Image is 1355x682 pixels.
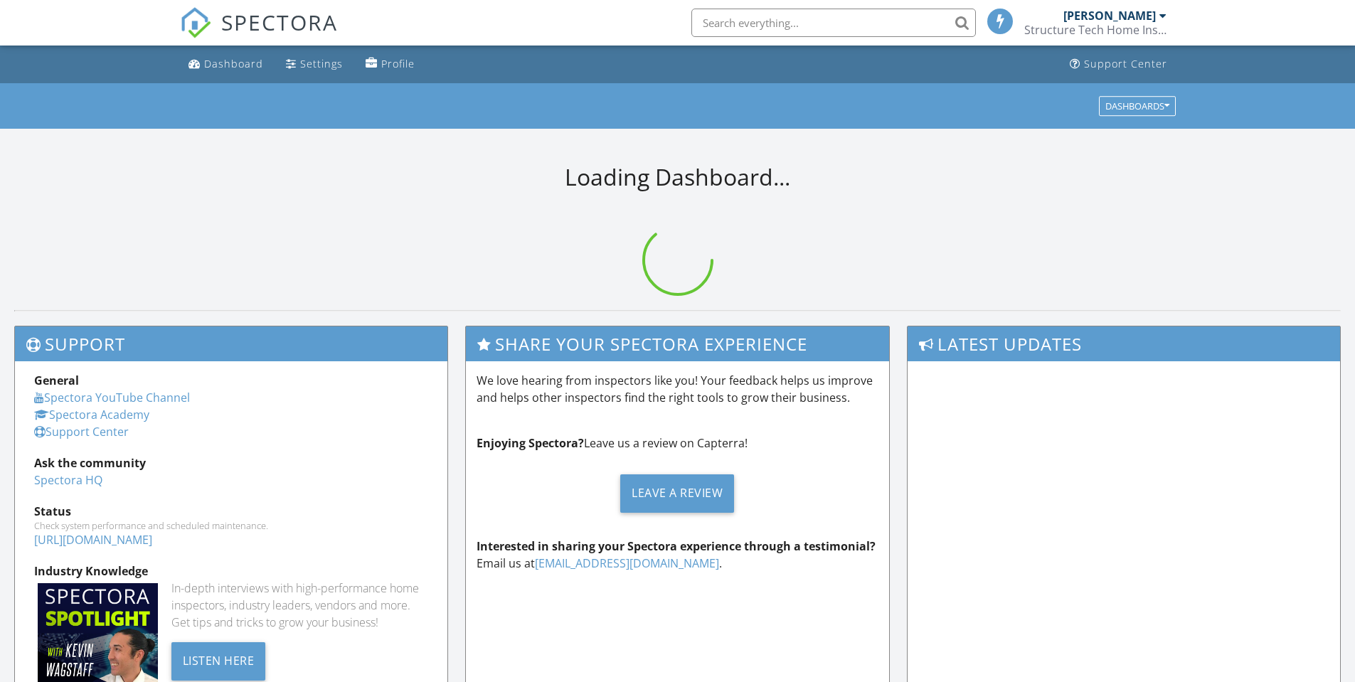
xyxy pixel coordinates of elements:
div: In-depth interviews with high-performance home inspectors, industry leaders, vendors and more. Ge... [171,580,428,631]
a: Support Center [1064,51,1173,78]
p: Leave us a review on Capterra! [477,435,879,452]
a: Leave a Review [477,463,879,523]
div: Check system performance and scheduled maintenance. [34,520,428,531]
a: SPECTORA [180,19,338,49]
div: [PERSON_NAME] [1063,9,1156,23]
div: Support Center [1084,57,1167,70]
a: Support Center [34,424,129,439]
h3: Share Your Spectora Experience [466,326,890,361]
p: We love hearing from inspectors like you! Your feedback helps us improve and helps other inspecto... [477,372,879,406]
a: Listen Here [171,652,266,668]
a: [EMAIL_ADDRESS][DOMAIN_NAME] [535,555,719,571]
button: Dashboards [1099,96,1176,116]
div: Industry Knowledge [34,563,428,580]
a: Spectora Academy [34,407,149,422]
img: The Best Home Inspection Software - Spectora [180,7,211,38]
p: Email us at . [477,538,879,572]
div: Status [34,503,428,520]
strong: General [34,373,79,388]
a: Spectora HQ [34,472,102,488]
a: Settings [280,51,349,78]
strong: Interested in sharing your Spectora experience through a testimonial? [477,538,876,554]
span: SPECTORA [221,7,338,37]
div: Listen Here [171,642,266,681]
a: [URL][DOMAIN_NAME] [34,532,152,548]
div: Dashboard [204,57,263,70]
h3: Latest Updates [908,326,1340,361]
div: Leave a Review [620,474,734,513]
a: Spectora YouTube Channel [34,390,190,405]
strong: Enjoying Spectora? [477,435,584,451]
div: Ask the community [34,454,428,471]
div: Structure Tech Home Inspections [1024,23,1167,37]
a: Dashboard [183,51,269,78]
h3: Support [15,326,447,361]
a: Profile [360,51,420,78]
div: Dashboards [1105,101,1169,111]
div: Profile [381,57,415,70]
input: Search everything... [691,9,976,37]
div: Settings [300,57,343,70]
